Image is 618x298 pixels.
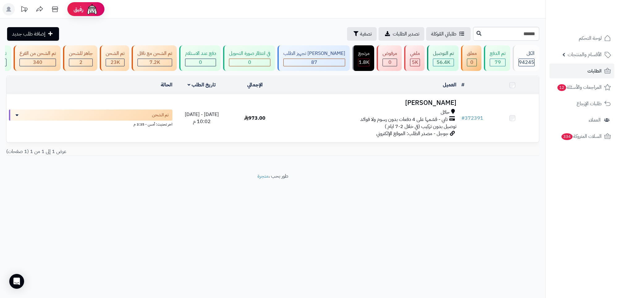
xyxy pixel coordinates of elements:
[360,30,372,38] span: تصفية
[393,30,419,38] span: تصدير الطلبات
[568,50,602,59] span: الأقسام والمنتجات
[561,132,602,141] span: السلات المتروكة
[284,99,456,106] h3: [PERSON_NAME]
[152,112,169,118] span: تم الشحن
[257,172,269,180] a: متجرة
[74,6,83,13] span: رفيق
[247,81,263,89] a: الإجمالي
[433,59,454,66] div: 56444
[9,121,172,127] div: اخر تحديث: أمس - 3:35 م
[99,45,130,71] a: تم الشحن 23K
[412,59,418,66] span: 5K
[244,114,265,122] span: 973.00
[347,27,377,41] button: تصفية
[178,45,222,71] a: دفع عند الاستلام 0
[351,45,375,71] a: مرتجع 1.8K
[490,50,506,57] div: تم الدفع
[460,45,483,71] a: معلق 0
[20,59,56,66] div: 340
[7,27,59,41] a: إضافة طلب جديد
[2,148,273,155] div: عرض 1 إلى 1 من 1 (1 صفحات)
[519,59,534,66] span: 94245
[431,30,456,38] span: طلباتي المُوكلة
[519,50,535,57] div: الكل
[403,45,426,71] a: ملغي 5K
[161,81,172,89] a: الحالة
[12,45,62,71] a: تم الشحن من الفرع 340
[79,59,83,66] span: 2
[358,50,370,57] div: مرتجع
[283,50,345,57] div: [PERSON_NAME] تجهيز الطلب
[106,50,125,57] div: تم الشحن
[284,59,345,66] div: 87
[19,50,56,57] div: تم الشحن من الفرع
[467,59,476,66] div: 0
[229,50,270,57] div: في انتظار صورة التحويل
[130,45,178,71] a: تم الشحن مع ناقل 7.2K
[410,50,420,57] div: ملغي
[549,129,614,144] a: السلات المتروكة334
[138,59,172,66] div: 7223
[589,116,601,124] span: العملاء
[549,31,614,46] a: لوحة التحكم
[222,45,276,71] a: في انتظار صورة التحويل 0
[483,45,511,71] a: تم الدفع 79
[9,274,24,289] div: Open Intercom Messenger
[437,59,450,66] span: 56.4K
[150,59,160,66] span: 7.2K
[111,59,120,66] span: 23K
[426,27,471,41] a: طلباتي المُوكلة
[577,99,602,108] span: طلبات الإرجاع
[549,80,614,95] a: المراجعات والأسئلة12
[495,59,501,66] span: 79
[375,45,403,71] a: مرفوض 0
[69,50,93,57] div: جاهز للشحن
[185,50,216,57] div: دفع عند الاستلام
[62,45,99,71] a: جاهز للشحن 2
[188,81,216,89] a: تاريخ الطلب
[549,113,614,127] a: العملاء
[388,59,392,66] span: 0
[358,59,369,66] div: 1804
[587,67,602,75] span: الطلبات
[185,59,216,66] div: 0
[276,45,351,71] a: [PERSON_NAME] تجهيز الطلب 87
[557,83,602,92] span: المراجعات والأسئلة
[461,114,483,122] a: #372391
[199,59,202,66] span: 0
[33,59,42,66] span: 340
[86,3,98,15] img: ai-face.png
[579,34,602,43] span: لوحة التحكم
[248,59,251,66] span: 0
[376,130,448,137] span: جوجل - مصدر الطلب: الموقع الإلكتروني
[359,59,369,66] span: 1.8K
[12,30,45,38] span: إضافة طلب جديد
[576,14,612,27] img: logo-2.png
[443,81,456,89] a: العميل
[557,84,566,91] span: 12
[106,59,124,66] div: 22955
[433,50,454,57] div: تم التوصيل
[410,59,420,66] div: 4954
[229,59,270,66] div: 0
[185,111,219,125] span: [DATE] - [DATE] 10:02 م
[461,81,464,89] a: #
[383,50,397,57] div: مرفوض
[138,50,172,57] div: تم الشحن مع ناقل
[69,59,92,66] div: 2
[385,123,456,130] span: توصيل بدون تركيب (في خلال 2-7 ايام )
[561,133,573,140] span: 334
[549,64,614,78] a: الطلبات
[490,59,505,66] div: 79
[16,3,32,17] a: تحديثات المنصة
[511,45,540,71] a: الكل94245
[379,27,424,41] a: تصدير الطلبات
[383,59,397,66] div: 0
[461,114,465,122] span: #
[549,96,614,111] a: طلبات الإرجاع
[426,45,460,71] a: تم التوصيل 56.4K
[467,50,477,57] div: معلق
[441,109,450,116] span: حائل
[311,59,317,66] span: 87
[470,59,473,66] span: 0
